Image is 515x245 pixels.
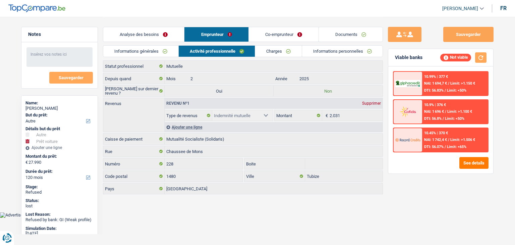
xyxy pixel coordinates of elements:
label: [PERSON_NAME] sur dernier revenu ? [103,86,165,96]
input: MM [189,73,274,84]
label: Non [274,86,383,96]
span: NAI: 1 696 € [424,109,444,114]
span: DTI: 56.83% [424,88,444,93]
img: AlphaCredit [395,80,420,88]
span: Limit: >1.100 € [447,109,472,114]
div: Viable banks [395,55,422,60]
div: Stage: [25,184,94,190]
img: TopCompare Logo [8,4,65,12]
div: 10.45% | 370 € [424,131,448,135]
div: 10.99% | 377 € [424,75,448,79]
button: Sauvegarder [49,72,93,84]
h5: Notes [28,32,91,37]
button: See details [459,157,489,169]
label: Statut professionnel [103,61,165,71]
input: AAAA [298,73,383,84]
span: Limit: <65% [447,145,466,149]
div: [PERSON_NAME] [25,106,94,111]
label: Caisse de paiement [103,134,165,144]
span: / [448,138,449,142]
span: / [443,116,444,121]
a: Charges [255,46,302,57]
label: Numéro [103,158,165,169]
div: Ajouter une ligne [165,122,383,132]
a: [PERSON_NAME] [437,3,484,14]
span: Limit: >1.150 € [450,81,475,86]
div: 10.9% | 376 € [424,103,446,107]
span: / [448,81,449,86]
label: Ville [244,171,305,182]
span: NAI: 1 742,4 € [424,138,447,142]
span: DTI: 56.8% [424,116,442,121]
span: [PERSON_NAME] [442,6,478,11]
span: / [445,145,446,149]
span: Sauvegarder [59,76,83,80]
div: Ajouter une ligne [25,145,94,150]
label: Type de revenus [165,110,212,121]
a: Activité professionnelle [179,46,255,57]
label: Année [274,73,297,84]
a: Co-emprunteur [249,27,319,42]
label: Depuis quand [103,73,165,84]
img: Record Credits [395,134,420,146]
img: Cofidis [395,105,420,118]
label: Mois [165,73,188,84]
button: Sauvegarder [443,27,494,42]
div: [DATE] [25,231,94,236]
div: Refused by bank: GI (Weak profile) [25,217,94,223]
div: Status: [25,198,94,203]
a: Informations générales [103,46,178,57]
div: fr [500,5,507,11]
div: lost [25,203,94,209]
span: / [445,109,446,114]
div: Supprimer [360,101,383,105]
label: Boite [244,158,305,169]
label: Pays [103,183,165,194]
span: Limit: <50% [447,88,466,93]
label: Oui [165,86,274,96]
div: Refused [25,190,94,195]
span: Limit: <50% [445,116,464,121]
a: Analyse des besoins [103,27,184,42]
label: Revenus [103,98,164,106]
a: Documents [319,27,383,42]
div: Name: [25,100,94,106]
label: Code postal [103,171,165,182]
span: / [445,88,446,93]
div: Détails but du prêt [25,126,94,132]
label: But du prêt: [25,112,92,118]
a: Emprunteur [184,27,248,42]
span: € [25,160,28,165]
div: Revenu nº1 [165,101,191,105]
a: Informations personnelles [302,46,383,57]
label: Montant du prêt: [25,154,92,159]
span: Limit: >1.506 € [450,138,475,142]
label: Durée du prêt: [25,169,92,174]
span: DTI: 56.07% [424,145,444,149]
div: Lost Reason: [25,212,94,217]
div: Simulation Date: [25,226,94,231]
label: Montant [275,110,322,121]
div: Not viable [440,54,471,61]
label: Rue [103,146,165,157]
span: € [322,110,330,121]
span: NAI: 1 694,7 € [424,81,447,86]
